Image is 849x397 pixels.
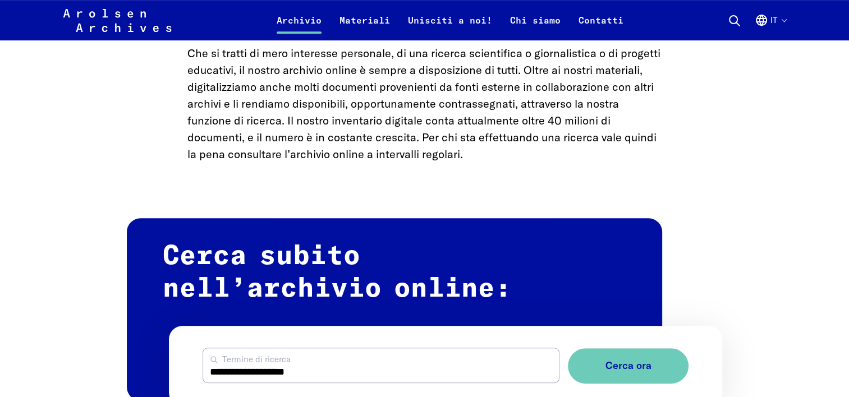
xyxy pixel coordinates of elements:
[331,13,399,40] a: Materiali
[605,360,651,372] span: Cerca ora
[268,7,632,34] nav: Primaria
[570,13,632,40] a: Contatti
[268,13,331,40] a: Archivio
[755,13,786,40] button: Italiano, selezione lingua
[399,13,501,40] a: Unisciti a noi!
[568,348,689,384] button: Cerca ora
[501,13,570,40] a: Chi siamo
[187,45,662,163] p: Che si tratti di mero interesse personale, di una ricerca scientifica o giornalistica o di proget...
